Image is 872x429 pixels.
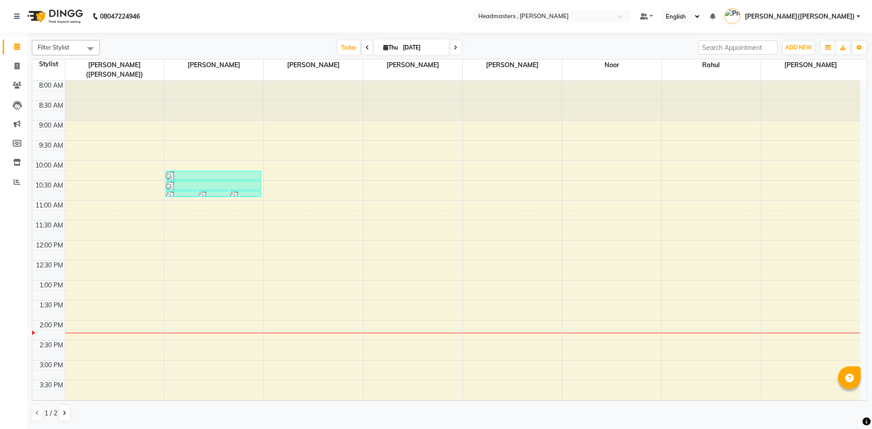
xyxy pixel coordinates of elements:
[34,261,65,270] div: 12:30 PM
[38,281,65,290] div: 1:00 PM
[400,41,446,54] input: 2025-09-04
[745,12,855,21] span: [PERSON_NAME]([PERSON_NAME])
[785,44,812,51] span: ADD NEW
[166,171,260,180] div: [PERSON_NAME], TK01, 10:15 AM-10:30 AM, TH-EB - Eyebrows
[463,59,562,71] span: [PERSON_NAME]
[38,321,65,330] div: 2:00 PM
[38,340,65,350] div: 2:30 PM
[337,40,360,54] span: Today
[34,241,65,250] div: 12:00 PM
[100,4,140,29] b: 08047224946
[34,161,65,170] div: 10:00 AM
[34,201,65,210] div: 11:00 AM
[38,380,65,390] div: 3:30 PM
[834,393,863,420] iframe: chat widget
[45,409,57,418] span: 1 / 2
[38,360,65,370] div: 3:00 PM
[32,59,65,69] div: Stylist
[381,44,400,51] span: Thu
[38,44,69,51] span: Filter Stylist
[37,121,65,130] div: 9:00 AM
[783,41,814,54] button: ADD NEW
[230,191,261,197] div: [PERSON_NAME], TK02, 10:45 AM-10:50 AM, TH-UL - [GEOGRAPHIC_DATA]
[166,181,260,190] div: [PERSON_NAME], TK02, 10:30 AM-10:45 AM, TH-EB - Eyebrows
[37,101,65,110] div: 8:30 AM
[38,400,65,410] div: 4:00 PM
[38,301,65,310] div: 1:30 PM
[65,59,164,80] span: [PERSON_NAME]([PERSON_NAME])
[562,59,661,71] span: Noor
[37,81,65,90] div: 8:00 AM
[198,191,229,197] div: [PERSON_NAME], TK02, 10:45 AM-10:50 AM, TH-FH - Forehead
[724,8,740,24] img: Pramod gupta(shaurya)
[363,59,462,71] span: [PERSON_NAME]
[34,181,65,190] div: 10:30 AM
[23,4,85,29] img: logo
[34,221,65,230] div: 11:30 AM
[164,59,263,71] span: [PERSON_NAME]
[166,191,197,197] div: [PERSON_NAME], TK02, 10:45 AM-10:55 AM, WX-CHIN-RC - Waxing Chin - Premium
[761,59,860,71] span: [PERSON_NAME]
[662,59,761,71] span: Rahul
[37,141,65,150] div: 9:30 AM
[698,40,778,54] input: Search Appointment
[264,59,363,71] span: [PERSON_NAME]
